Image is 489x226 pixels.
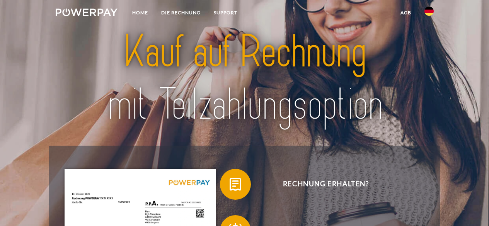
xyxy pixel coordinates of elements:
img: logo-powerpay-white.svg [56,8,118,16]
iframe: Schaltfläche zum Öffnen des Messaging-Fensters [458,195,483,220]
img: qb_bill.svg [226,175,245,194]
button: Rechnung erhalten? [220,169,421,200]
span: Rechnung erhalten? [231,169,421,200]
img: de [424,7,434,16]
a: Home [126,6,155,20]
img: title-powerpay_de.svg [74,23,415,134]
a: agb [394,6,418,20]
a: DIE RECHNUNG [155,6,207,20]
a: SUPPORT [207,6,244,20]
